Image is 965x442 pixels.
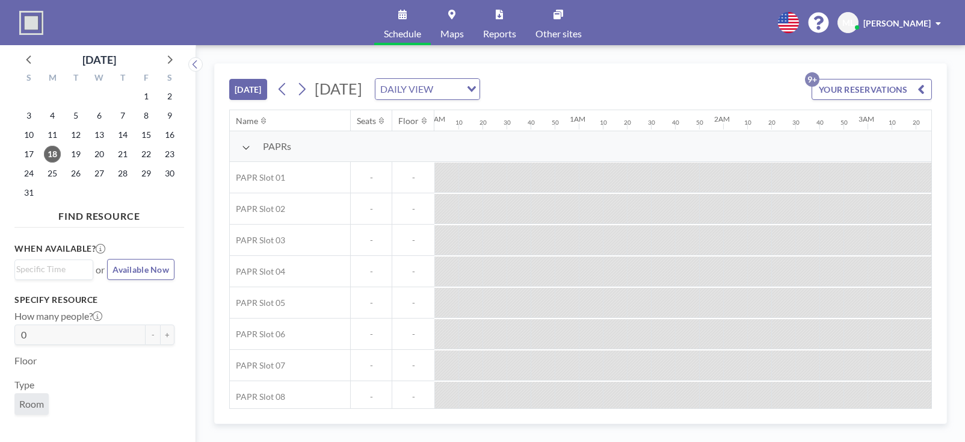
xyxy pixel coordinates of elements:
[440,29,464,39] span: Maps
[792,119,800,126] div: 30
[229,79,267,100] button: [DATE]
[138,88,155,105] span: Friday, August 1, 2025
[161,165,178,182] span: Saturday, August 30, 2025
[146,325,160,345] button: -
[351,297,392,308] span: -
[19,11,43,35] img: organization-logo
[91,126,108,143] span: Wednesday, August 13, 2025
[805,72,819,87] p: 9+
[134,71,158,87] div: F
[161,126,178,143] span: Saturday, August 16, 2025
[392,297,434,308] span: -
[230,297,285,308] span: PAPR Slot 05
[859,114,874,123] div: 3AM
[161,88,178,105] span: Saturday, August 2, 2025
[88,71,111,87] div: W
[230,172,285,183] span: PAPR Slot 01
[160,325,174,345] button: +
[714,114,730,123] div: 2AM
[384,29,421,39] span: Schedule
[14,355,37,367] label: Floor
[230,235,285,246] span: PAPR Slot 03
[913,119,920,126] div: 20
[840,119,848,126] div: 50
[479,119,487,126] div: 20
[20,126,37,143] span: Sunday, August 10, 2025
[138,107,155,124] span: Friday, August 8, 2025
[236,116,258,126] div: Name
[230,266,285,277] span: PAPR Slot 04
[82,51,116,68] div: [DATE]
[107,259,174,280] button: Available Now
[91,107,108,124] span: Wednesday, August 6, 2025
[768,119,775,126] div: 20
[91,146,108,163] span: Wednesday, August 20, 2025
[351,266,392,277] span: -
[392,235,434,246] span: -
[114,146,131,163] span: Thursday, August 21, 2025
[138,126,155,143] span: Friday, August 15, 2025
[889,119,896,126] div: 10
[44,107,61,124] span: Monday, August 4, 2025
[437,81,460,97] input: Search for option
[483,29,516,39] span: Reports
[20,184,37,201] span: Sunday, August 31, 2025
[67,107,84,124] span: Tuesday, August 5, 2025
[398,116,419,126] div: Floor
[600,119,607,126] div: 10
[425,114,445,123] div: 12AM
[351,204,392,214] span: -
[812,79,932,100] button: YOUR RESERVATIONS9+
[504,119,511,126] div: 30
[64,71,88,87] div: T
[351,360,392,371] span: -
[96,264,105,276] span: or
[863,18,931,28] span: [PERSON_NAME]
[67,126,84,143] span: Tuesday, August 12, 2025
[392,360,434,371] span: -
[315,79,362,98] span: [DATE]
[552,119,559,126] div: 50
[392,266,434,277] span: -
[17,71,41,87] div: S
[351,172,392,183] span: -
[528,119,535,126] div: 40
[44,165,61,182] span: Monday, August 25, 2025
[14,310,102,322] label: How many people?
[114,165,131,182] span: Thursday, August 28, 2025
[158,71,181,87] div: S
[392,172,434,183] span: -
[392,391,434,402] span: -
[351,235,392,246] span: -
[230,360,285,371] span: PAPR Slot 07
[455,119,463,126] div: 10
[67,165,84,182] span: Tuesday, August 26, 2025
[357,116,376,126] div: Seats
[14,294,174,305] h3: Specify resource
[19,398,44,410] span: Room
[114,107,131,124] span: Thursday, August 7, 2025
[91,165,108,182] span: Wednesday, August 27, 2025
[263,140,291,152] span: PAPRs
[20,107,37,124] span: Sunday, August 3, 2025
[138,165,155,182] span: Friday, August 29, 2025
[744,119,751,126] div: 10
[230,329,285,340] span: PAPR Slot 06
[351,329,392,340] span: -
[375,79,479,99] div: Search for option
[351,391,392,402] span: -
[41,71,64,87] div: M
[570,114,585,123] div: 1AM
[14,205,184,222] h4: FIND RESOURCE
[111,71,134,87] div: T
[114,126,131,143] span: Thursday, August 14, 2025
[44,146,61,163] span: Monday, August 18, 2025
[816,119,824,126] div: 40
[15,260,93,278] div: Search for option
[20,165,37,182] span: Sunday, August 24, 2025
[113,264,169,275] span: Available Now
[161,146,178,163] span: Saturday, August 23, 2025
[672,119,679,126] div: 40
[138,146,155,163] span: Friday, August 22, 2025
[392,204,434,214] span: -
